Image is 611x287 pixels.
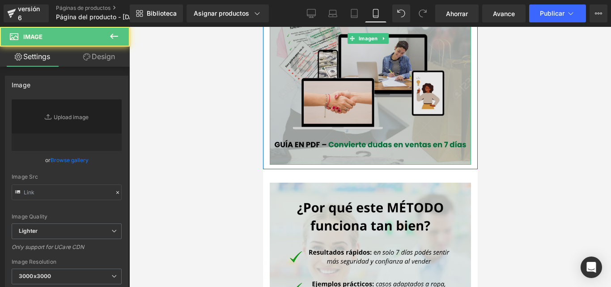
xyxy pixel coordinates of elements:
font: Imagen [96,9,115,15]
font: Publicar [540,9,564,17]
font: Páginas de productos [56,4,110,11]
button: Deshacer [392,4,410,22]
font: versión 6 [18,5,40,21]
div: Image [12,76,30,89]
font: Biblioteca [147,9,177,17]
button: Publicar [529,4,586,22]
font: Avance [493,10,515,17]
input: Link [12,184,122,200]
a: Móvil [365,4,386,22]
a: Páginas de productos [56,4,159,12]
a: Browse gallery [51,152,89,168]
div: Only support for UCare CDN [12,244,122,257]
b: 3000x3000 [19,273,51,279]
div: Image Resolution [12,259,122,265]
button: Más [590,4,607,22]
a: Design [67,47,132,67]
font: Página del producto - [DATE] 10:50:36 [56,13,170,21]
div: or [12,155,122,165]
div: Abrir Intercom Messenger [581,257,602,278]
font: Asignar productos [194,9,249,17]
a: Nueva Biblioteca [130,4,183,22]
a: Computadora portátil [322,4,344,22]
b: Lighter [19,227,38,234]
a: Tableta [344,4,365,22]
span: Image [23,33,42,40]
div: Image Src [12,174,122,180]
div: Image Quality [12,214,122,220]
font: Ahorrar [446,10,468,17]
button: Rehacer [414,4,432,22]
a: Expandir / Contraer [116,6,126,17]
a: Avance [482,4,526,22]
a: De oficina [301,4,322,22]
a: versión 6 [4,4,49,22]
